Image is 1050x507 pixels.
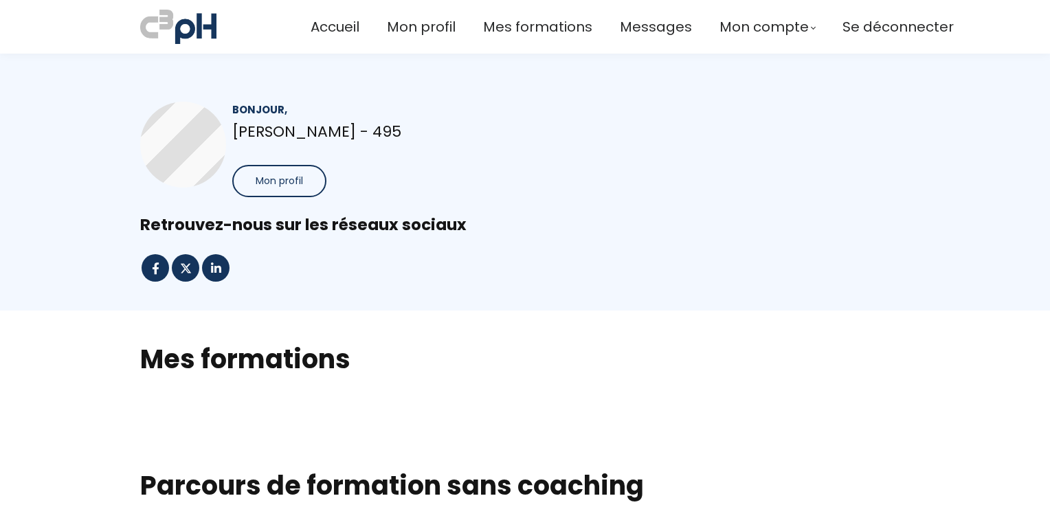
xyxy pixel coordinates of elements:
[620,16,692,38] a: Messages
[140,341,910,376] h2: Mes formations
[232,120,502,144] p: [PERSON_NAME] - 495
[140,214,910,236] div: Retrouvez-nous sur les réseaux sociaux
[140,469,910,502] h1: Parcours de formation sans coaching
[311,16,359,38] a: Accueil
[232,165,326,197] button: Mon profil
[232,102,502,117] div: Bonjour,
[140,7,216,47] img: a70bc7685e0efc0bd0b04b3506828469.jpeg
[719,16,809,38] span: Mon compte
[256,174,303,188] span: Mon profil
[387,16,456,38] a: Mon profil
[842,16,954,38] a: Se déconnecter
[483,16,592,38] a: Mes formations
